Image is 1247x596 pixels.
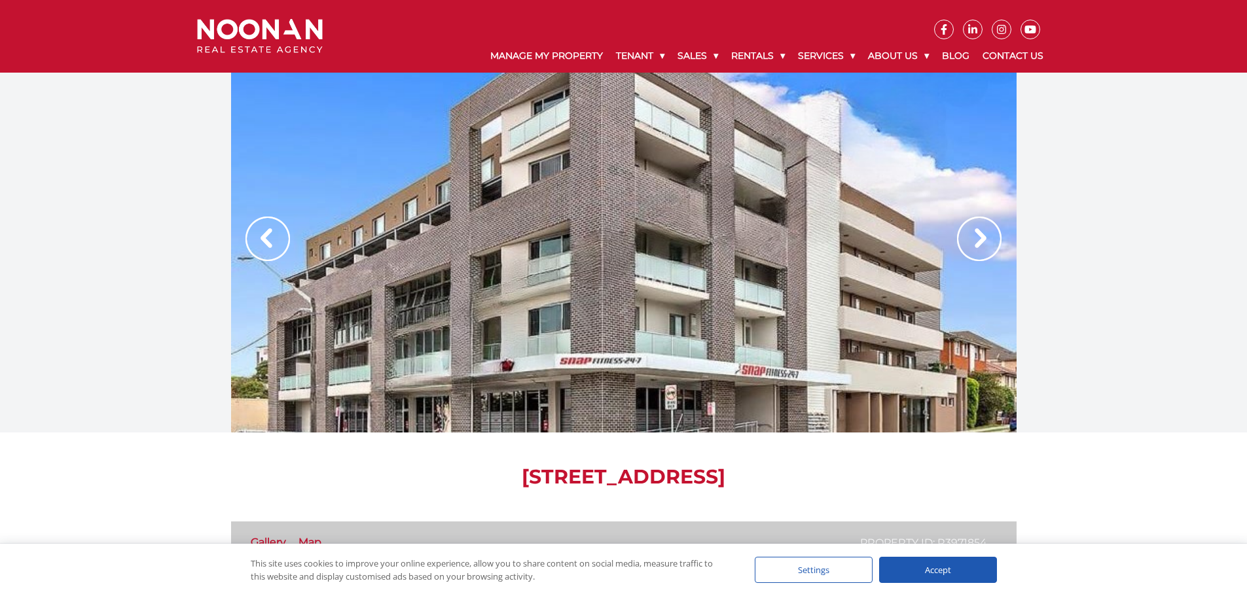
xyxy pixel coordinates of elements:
[245,217,290,261] img: Arrow slider
[251,557,729,583] div: This site uses cookies to improve your online experience, allow you to share content on social me...
[755,557,873,583] div: Settings
[609,39,671,73] a: Tenant
[860,535,987,551] p: Property ID: R3971854
[671,39,725,73] a: Sales
[879,557,997,583] div: Accept
[197,19,323,54] img: Noonan Real Estate Agency
[484,39,609,73] a: Manage My Property
[251,536,286,548] a: Gallery
[791,39,861,73] a: Services
[298,536,321,548] a: Map
[231,465,1017,489] h1: [STREET_ADDRESS]
[861,39,935,73] a: About Us
[935,39,976,73] a: Blog
[957,217,1002,261] img: Arrow slider
[725,39,791,73] a: Rentals
[976,39,1050,73] a: Contact Us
